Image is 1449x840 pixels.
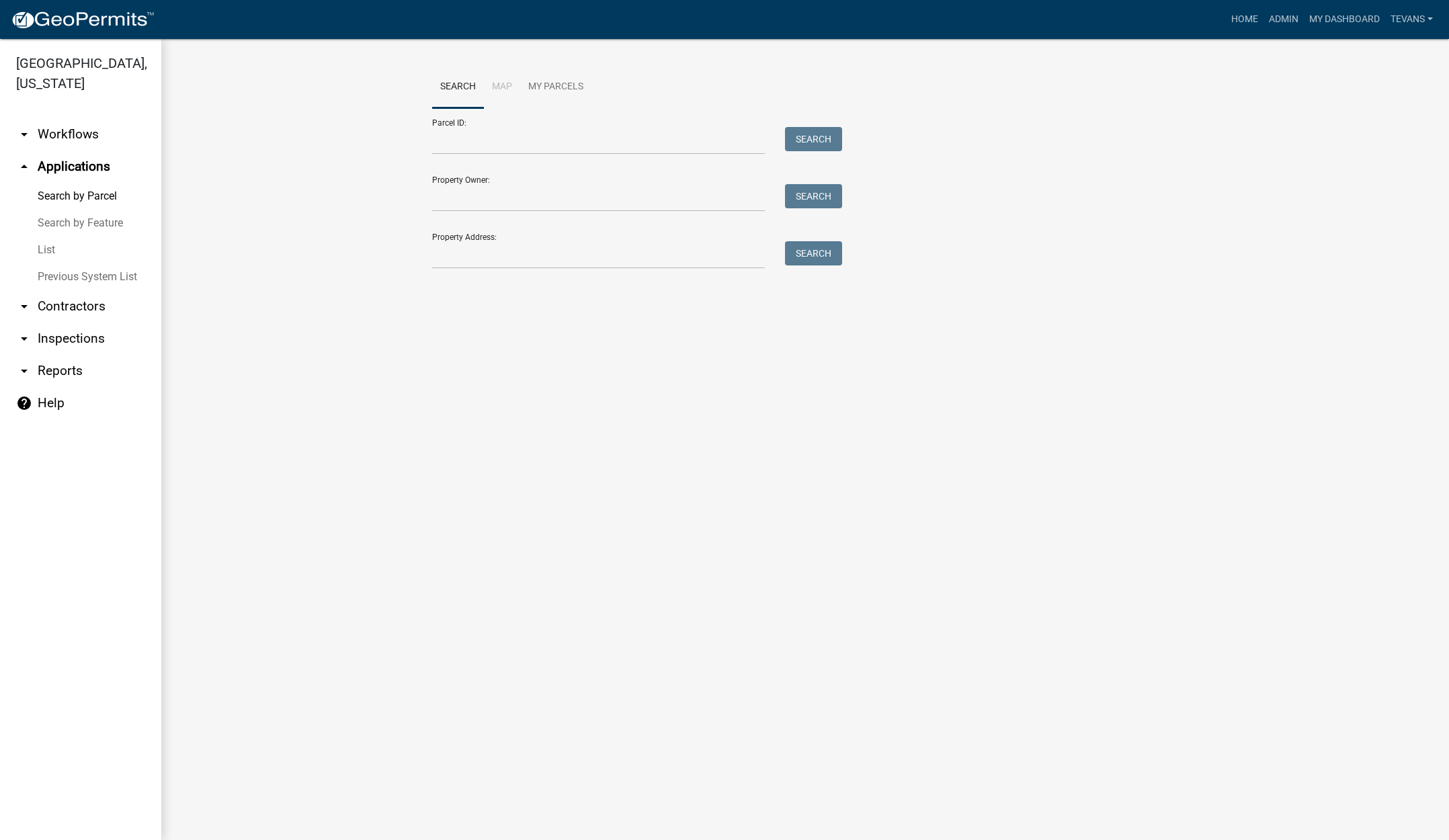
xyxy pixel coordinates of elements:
[1226,7,1264,32] a: Home
[16,363,32,379] i: arrow_drop_down
[16,298,32,314] i: arrow_drop_down
[1304,7,1385,32] a: My Dashboard
[520,66,591,109] a: My Parcels
[1385,7,1438,32] a: tevans
[785,184,842,208] button: Search
[1264,7,1304,32] a: Admin
[16,126,32,142] i: arrow_drop_down
[785,127,842,151] button: Search
[16,159,32,175] i: arrow_drop_up
[432,66,484,109] a: Search
[785,241,842,265] button: Search
[16,395,32,411] i: help
[16,331,32,347] i: arrow_drop_down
